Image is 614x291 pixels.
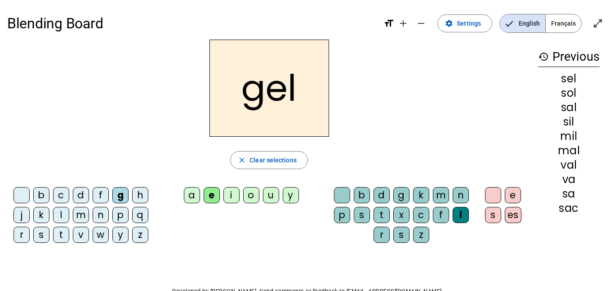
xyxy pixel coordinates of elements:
[505,207,521,223] div: es
[93,187,109,203] div: f
[538,160,600,170] div: val
[33,207,49,223] div: k
[499,14,582,33] mat-button-toggle-group: Language selection
[374,207,390,223] div: t
[538,116,600,127] div: sil
[354,187,370,203] div: b
[538,145,600,156] div: mal
[445,19,453,27] mat-icon: settings
[53,187,69,203] div: c
[433,187,449,203] div: m
[453,187,469,203] div: n
[453,207,469,223] div: l
[112,187,129,203] div: g
[538,51,549,62] mat-icon: history
[485,207,501,223] div: s
[13,207,30,223] div: j
[394,14,412,32] button: Increase font size
[457,18,481,29] span: Settings
[263,187,279,203] div: u
[393,207,409,223] div: x
[53,227,69,243] div: t
[93,227,109,243] div: w
[354,207,370,223] div: s
[413,207,429,223] div: c
[412,14,430,32] button: Decrease font size
[374,187,390,203] div: d
[546,14,581,32] span: Français
[592,18,603,29] mat-icon: open_in_full
[33,227,49,243] div: s
[73,207,89,223] div: m
[184,187,200,203] div: a
[393,227,409,243] div: s
[538,203,600,214] div: sac
[505,187,521,203] div: e
[334,207,350,223] div: p
[230,151,308,169] button: Clear selections
[283,187,299,203] div: y
[7,9,376,38] h1: Blending Board
[132,227,148,243] div: z
[204,187,220,203] div: e
[53,207,69,223] div: l
[589,14,607,32] button: Enter full screen
[538,47,600,67] h3: Previous
[437,14,492,32] button: Settings
[33,187,49,203] div: b
[538,88,600,98] div: sol
[538,174,600,185] div: va
[243,187,259,203] div: o
[383,18,394,29] mat-icon: format_size
[112,207,129,223] div: p
[73,227,89,243] div: v
[538,73,600,84] div: sel
[538,188,600,199] div: sa
[413,187,429,203] div: k
[93,207,109,223] div: n
[433,207,449,223] div: f
[132,187,148,203] div: h
[416,18,427,29] mat-icon: remove
[223,187,240,203] div: i
[249,155,297,166] span: Clear selections
[538,102,600,113] div: sal
[374,227,390,243] div: r
[132,207,148,223] div: q
[13,227,30,243] div: r
[393,187,409,203] div: g
[538,131,600,142] div: mil
[112,227,129,243] div: y
[398,18,409,29] mat-icon: add
[209,40,329,137] h2: gel
[500,14,545,32] span: English
[238,156,246,164] mat-icon: close
[73,187,89,203] div: d
[413,227,429,243] div: z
